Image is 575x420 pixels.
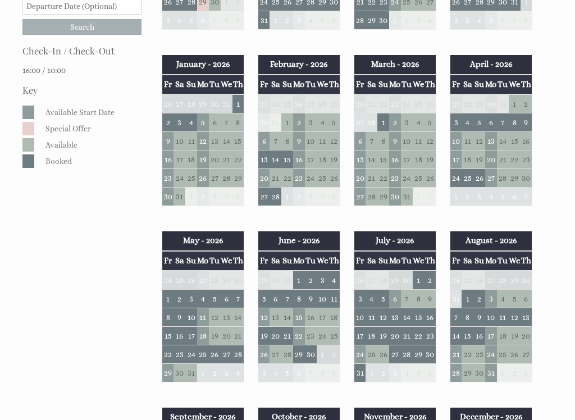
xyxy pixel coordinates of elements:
th: Sa [174,75,185,94]
td: 22 [281,169,293,188]
td: 3 [462,11,473,30]
td: 26 [425,94,436,113]
td: 6 [354,132,366,150]
td: 1 [450,188,462,206]
td: 2 [450,11,462,30]
th: May - 2026 [162,231,244,250]
td: 3 [450,113,462,132]
td: 27 [485,169,497,188]
th: Sa [270,251,281,271]
td: 5 [232,188,244,206]
td: 14 [221,132,232,150]
td: 5 [473,113,485,132]
td: 16 [389,150,401,169]
th: February - 2026 [258,55,340,74]
td: 26 [162,94,174,113]
td: 26 [425,169,436,188]
td: 1 [185,188,197,206]
td: 6 [258,132,270,150]
th: Su [281,251,293,271]
th: April - 2026 [450,55,532,74]
th: Mo [485,75,497,94]
th: Su [473,251,485,271]
th: We [509,251,521,271]
td: 1 [281,188,293,206]
th: Sa [174,251,185,271]
td: 9 [293,132,305,150]
th: August - 2026 [450,231,532,250]
td: 6 [328,11,340,30]
td: 27 [354,113,366,132]
td: 13 [209,132,221,150]
td: 2 [162,113,174,132]
td: 13 [485,132,497,150]
td: 5 [185,11,197,30]
td: 19 [197,150,209,169]
th: Th [521,75,532,94]
td: 24 [174,169,185,188]
td: 5 [497,188,509,206]
th: Tu [497,75,509,94]
td: 20 [354,94,366,113]
td: 11 [185,132,197,150]
th: We [317,75,328,94]
td: 26 [185,271,197,290]
td: 4 [174,11,185,30]
td: 28 [354,11,366,30]
td: 3 [305,113,317,132]
th: Sa [270,75,281,94]
td: 6 [209,113,221,132]
th: Fr [258,75,270,94]
th: Th [328,75,340,94]
td: 1 [389,11,401,30]
td: 21 [366,169,377,188]
th: March - 2026 [354,55,436,74]
td: 29 [232,169,244,188]
td: 9 [232,11,244,30]
td: 12 [473,132,485,150]
td: 31 [497,94,509,113]
td: 28 [221,169,232,188]
dd: Booked [43,154,139,168]
td: 1 [270,11,281,30]
td: 20 [485,150,497,169]
td: 28 [497,169,509,188]
td: 11 [413,132,425,150]
td: 8 [221,11,232,30]
td: 22 [232,150,244,169]
td: 14 [366,150,377,169]
th: Su [473,75,485,94]
th: Tu [305,75,317,94]
td: 4 [317,188,328,206]
td: 4 [221,188,232,206]
td: 24 [401,169,413,188]
th: Fr [450,251,462,271]
td: 17 [401,150,413,169]
td: 28 [366,113,377,132]
td: 15 [281,150,293,169]
td: 7 [521,188,532,206]
td: 24 [270,94,281,113]
th: Sa [462,251,473,271]
th: Tu [305,251,317,271]
td: 9 [521,113,532,132]
td: 16 [521,132,532,150]
dd: Available [43,138,139,152]
td: 19 [328,150,340,169]
td: 1 [413,188,425,206]
th: Th [328,251,340,271]
td: 27 [450,94,462,113]
td: 18 [462,150,473,169]
td: 13 [258,150,270,169]
dd: Special Offer [43,122,139,135]
th: Mo [485,251,497,271]
td: 23 [162,169,174,188]
td: 3 [401,113,413,132]
td: 14 [497,132,509,150]
th: Tu [209,251,221,271]
td: 29 [473,94,485,113]
td: 15 [377,150,389,169]
th: Fr [162,251,174,271]
th: Th [232,75,244,94]
td: 10 [174,132,185,150]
